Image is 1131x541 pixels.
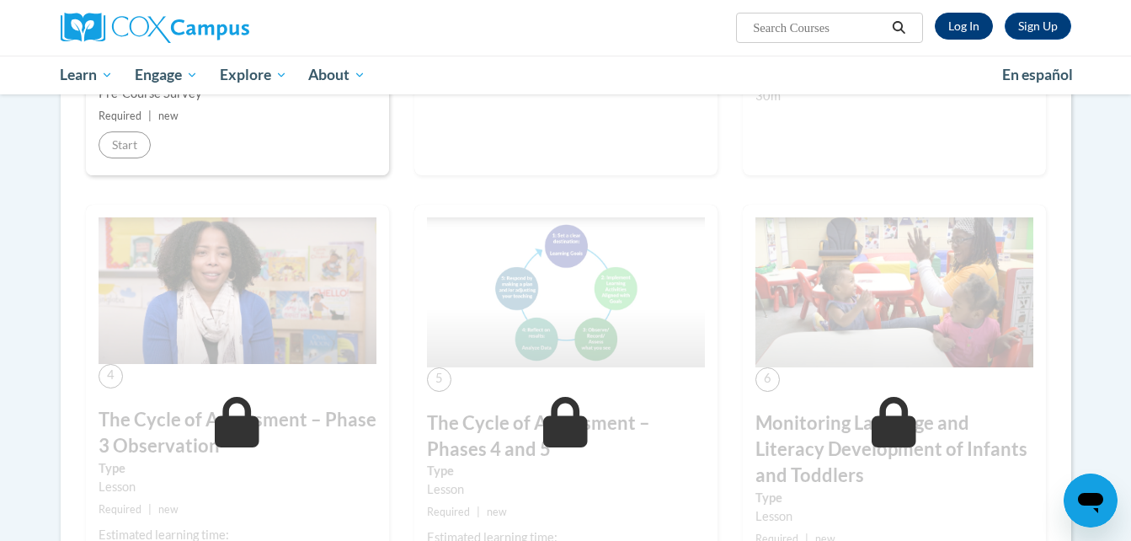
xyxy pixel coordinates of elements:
span: En español [1002,66,1073,83]
span: new [158,110,179,122]
span: About [308,65,365,85]
a: About [297,56,376,94]
span: new [158,503,179,516]
span: 30m [755,88,781,103]
h3: Monitoring Language and Literacy Development of Infants and Toddlers [755,410,1033,488]
div: Lesson [99,478,376,496]
span: | [148,503,152,516]
img: Course Image [755,217,1033,367]
span: Required [99,503,141,516]
span: Required [427,506,470,518]
label: Type [755,489,1033,507]
a: Cox Campus [61,13,381,43]
span: 6 [755,367,780,392]
span: Learn [60,65,113,85]
a: Learn [50,56,125,94]
div: Lesson [755,507,1033,526]
label: Type [427,462,705,480]
h3: The Cycle of Assessment – Phases 4 and 5 [427,410,705,463]
span: Required [99,110,141,122]
a: En español [991,57,1084,93]
a: Engage [124,56,209,94]
img: Course Image [427,217,705,367]
a: Register [1005,13,1071,40]
a: Explore [209,56,298,94]
span: | [477,506,480,518]
h3: The Cycle of Assessment – Phase 3 Observation [99,407,376,459]
span: new [487,506,507,518]
span: | [148,110,152,122]
iframe: Button to launch messaging window [1064,474,1118,528]
input: Search Courses [751,18,886,38]
button: Start [99,131,151,158]
span: 5 [427,367,451,392]
span: 4 [99,364,123,388]
img: Course Image [99,217,376,364]
img: Cox Campus [61,13,249,43]
span: Explore [220,65,287,85]
a: Log In [935,13,993,40]
span: Engage [135,65,198,85]
div: Lesson [427,480,705,499]
div: Main menu [35,56,1096,94]
label: Type [99,459,376,478]
button: Search [886,18,911,38]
